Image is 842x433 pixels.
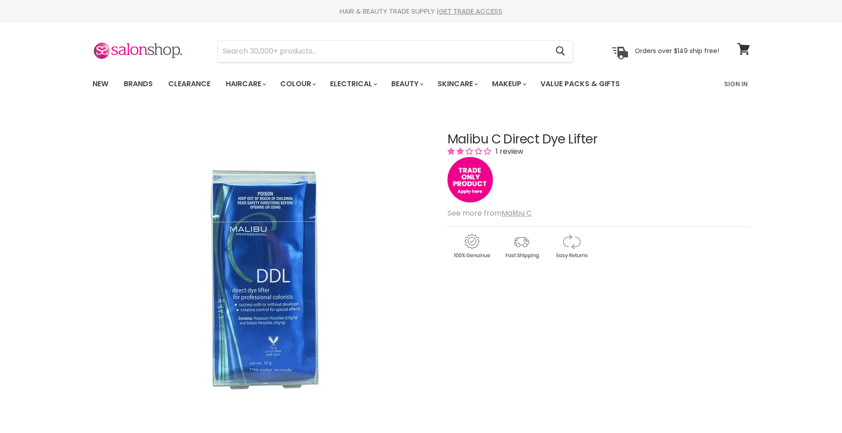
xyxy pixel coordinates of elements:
span: 1 review [493,146,523,157]
a: Beauty [384,74,429,93]
a: Malibu C [501,208,532,218]
nav: Main [81,71,761,97]
a: Haircare [219,74,272,93]
input: Search [218,41,549,62]
a: Value Packs & Gifts [534,74,627,93]
h1: Malibu C Direct Dye Lifter [448,133,750,147]
a: Skincare [431,74,483,93]
ul: Main menu [86,71,673,97]
a: Sign In [719,74,753,93]
a: Clearance [161,74,217,93]
a: Makeup [485,74,532,93]
div: HAIR & BEAUTY TRADE SUPPLY | [81,7,761,16]
img: tradeonly_small.jpg [448,157,493,202]
img: returns.gif [547,232,595,260]
img: shipping.gif [497,232,545,260]
form: Product [218,40,573,62]
a: GET TRADE ACCESS [439,6,502,16]
img: genuine.gif [448,232,496,260]
p: Orders over $149 ship free! [635,47,719,55]
a: Colour [273,74,321,93]
span: 2.00 stars [448,146,493,157]
span: See more from [448,208,532,218]
a: New [86,74,115,93]
button: Search [549,41,573,62]
img: Malibu C Direct Dye Lifter [148,166,375,393]
a: Brands [117,74,160,93]
a: Electrical [323,74,383,93]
